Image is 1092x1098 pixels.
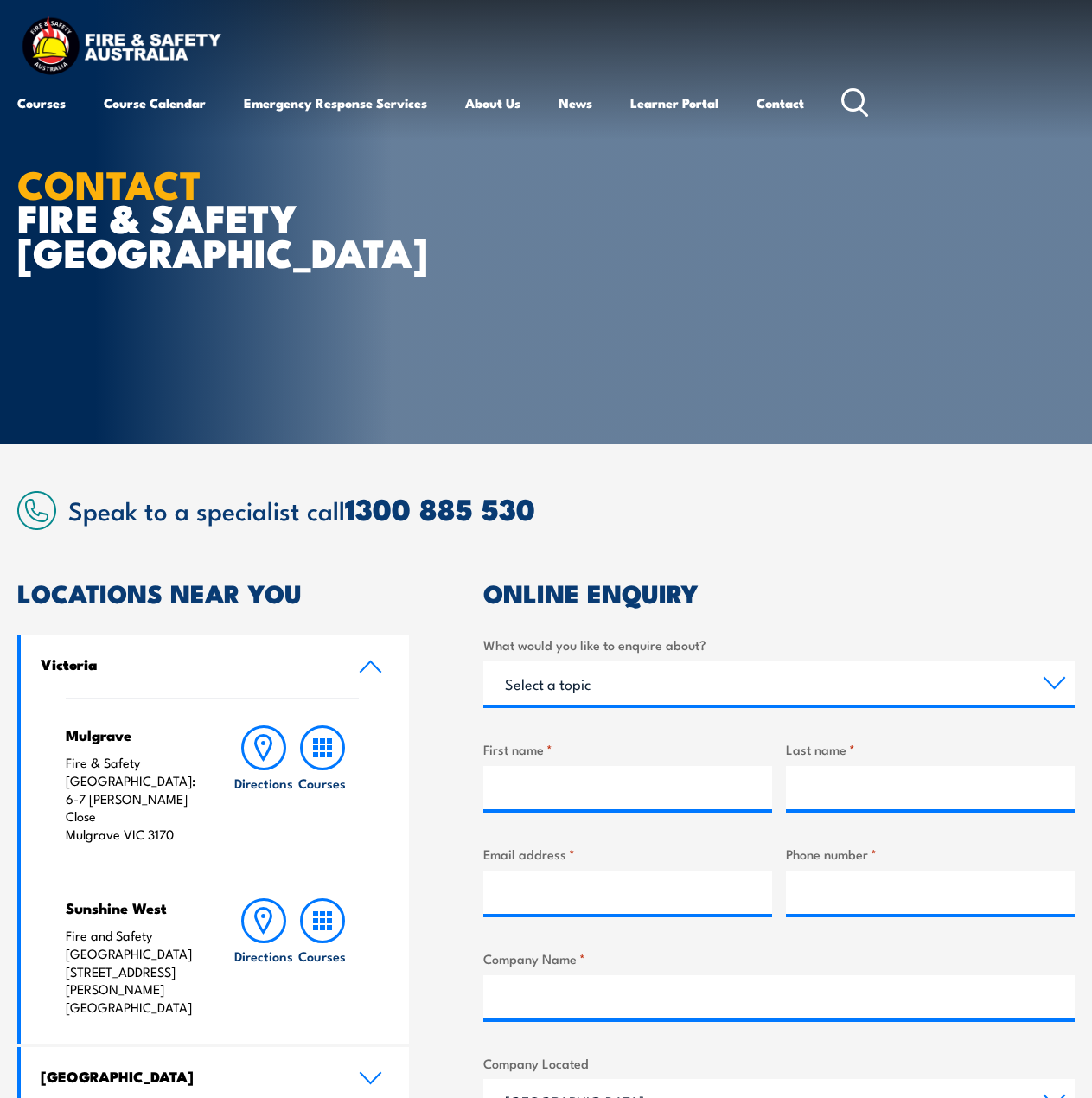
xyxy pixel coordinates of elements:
[483,739,772,759] label: First name
[66,725,201,744] h4: Mulgrave
[345,485,535,531] a: 1300 885 530
[293,898,352,1017] a: Courses
[298,947,346,965] h6: Courses
[786,739,1075,759] label: Last name
[68,493,1075,525] h2: Speak to a specialist call
[293,725,352,844] a: Courses
[41,1067,332,1086] h4: [GEOGRAPHIC_DATA]
[66,927,201,1017] p: Fire and Safety [GEOGRAPHIC_DATA] [STREET_ADDRESS][PERSON_NAME] [GEOGRAPHIC_DATA]
[630,82,718,124] a: Learner Portal
[66,754,201,844] p: Fire & Safety [GEOGRAPHIC_DATA]: 6-7 [PERSON_NAME] Close Mulgrave VIC 3170
[244,82,427,124] a: Emergency Response Services
[786,844,1075,864] label: Phone number
[41,654,332,673] h4: Victoria
[17,82,66,124] a: Courses
[17,153,201,213] strong: CONTACT
[234,947,293,965] h6: Directions
[483,844,772,864] label: Email address
[104,82,206,124] a: Course Calendar
[17,166,444,267] h1: FIRE & SAFETY [GEOGRAPHIC_DATA]
[757,82,804,124] a: Contact
[234,774,293,792] h6: Directions
[17,581,409,603] h2: LOCATIONS NEAR YOU
[483,581,1075,603] h2: ONLINE ENQUIRY
[465,82,520,124] a: About Us
[483,635,1075,654] label: What would you like to enquire about?
[234,725,293,844] a: Directions
[483,1053,1075,1073] label: Company Located
[483,948,1075,968] label: Company Name
[66,898,201,917] h4: Sunshine West
[21,635,409,698] a: Victoria
[298,774,346,792] h6: Courses
[559,82,592,124] a: News
[234,898,293,1017] a: Directions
